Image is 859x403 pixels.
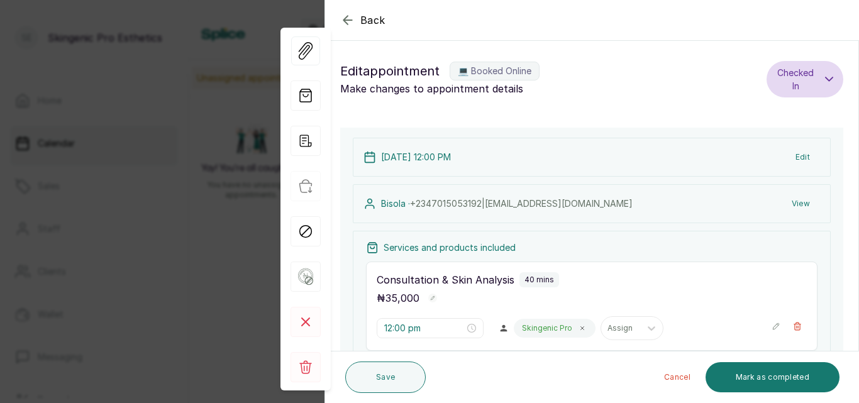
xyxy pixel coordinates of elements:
button: View [782,192,820,215]
button: Checked In [767,61,843,97]
p: [DATE] 12:00 PM [381,151,451,163]
input: Select time [384,321,465,335]
button: Save [345,362,426,393]
p: 40 mins [524,275,554,285]
span: Edit appointment [340,61,440,81]
span: +234 7015053192 | [EMAIL_ADDRESS][DOMAIN_NAME] [410,198,633,209]
label: 💻 Booked Online [450,62,540,80]
p: Skingenic Pro [522,323,572,333]
p: Bisola · [381,197,633,210]
span: Checked In [777,66,815,92]
p: Consultation & Skin Analysis [377,272,514,287]
span: 35,000 [385,292,419,304]
p: Services and products included [384,241,516,254]
button: Back [340,13,385,28]
span: Back [360,13,385,28]
button: Mark as completed [706,362,840,392]
p: Make changes to appointment details [340,81,762,96]
p: ₦ [377,290,419,306]
button: Cancel [654,362,701,392]
button: Edit [785,146,820,168]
